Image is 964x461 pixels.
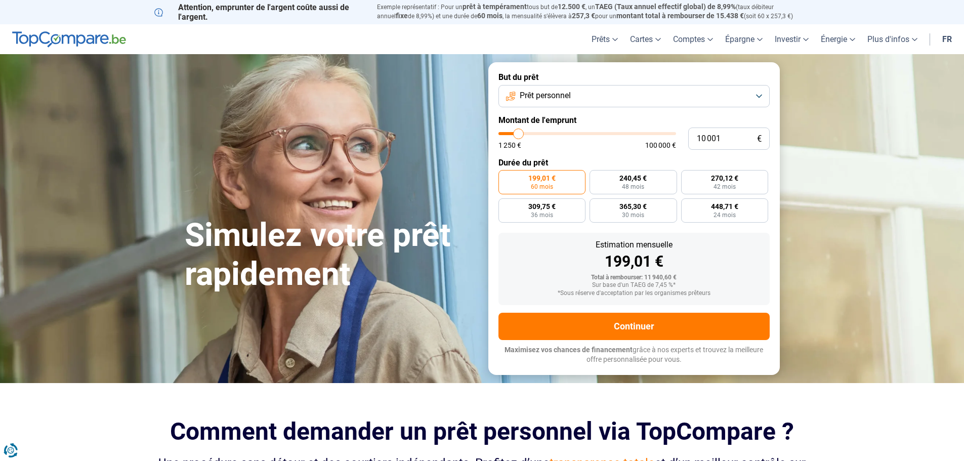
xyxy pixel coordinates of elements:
[185,216,476,294] h1: Simulez votre prêt rapidement
[477,12,502,20] span: 60 mois
[714,212,736,218] span: 24 mois
[645,142,676,149] span: 100 000 €
[520,90,571,101] span: Prêt personnel
[815,24,861,54] a: Énergie
[528,175,556,182] span: 199,01 €
[505,346,633,354] span: Maximisez vos chances de financement
[528,203,556,210] span: 309,75 €
[624,24,667,54] a: Cartes
[619,175,647,182] span: 240,45 €
[861,24,924,54] a: Plus d'infos
[498,115,770,125] label: Montant de l'emprunt
[396,12,408,20] span: fixe
[498,72,770,82] label: But du prêt
[622,184,644,190] span: 48 mois
[507,274,762,281] div: Total à rembourser: 11 940,60 €
[714,184,736,190] span: 42 mois
[558,3,585,11] span: 12.500 €
[769,24,815,54] a: Investir
[498,313,770,340] button: Continuer
[531,212,553,218] span: 36 mois
[498,85,770,107] button: Prêt personnel
[154,417,810,445] h2: Comment demander un prêt personnel via TopCompare ?
[757,135,762,143] span: €
[498,158,770,167] label: Durée du prêt
[498,142,521,149] span: 1 250 €
[507,290,762,297] div: *Sous réserve d'acceptation par les organismes prêteurs
[711,175,738,182] span: 270,12 €
[377,3,810,21] p: Exemple représentatif : Pour un tous but de , un (taux débiteur annuel de 8,99%) et une durée de ...
[936,24,958,54] a: fr
[507,241,762,249] div: Estimation mensuelle
[507,282,762,289] div: Sur base d'un TAEG de 7,45 %*
[711,203,738,210] span: 448,71 €
[507,254,762,269] div: 199,01 €
[498,345,770,365] p: grâce à nos experts et trouvez la meilleure offre personnalisée pour vous.
[619,203,647,210] span: 365,30 €
[719,24,769,54] a: Épargne
[585,24,624,54] a: Prêts
[12,31,126,48] img: TopCompare
[667,24,719,54] a: Comptes
[616,12,744,20] span: montant total à rembourser de 15.438 €
[595,3,736,11] span: TAEG (Taux annuel effectif global) de 8,99%
[463,3,527,11] span: prêt à tempérament
[622,212,644,218] span: 30 mois
[154,3,365,22] p: Attention, emprunter de l'argent coûte aussi de l'argent.
[572,12,595,20] span: 257,3 €
[531,184,553,190] span: 60 mois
